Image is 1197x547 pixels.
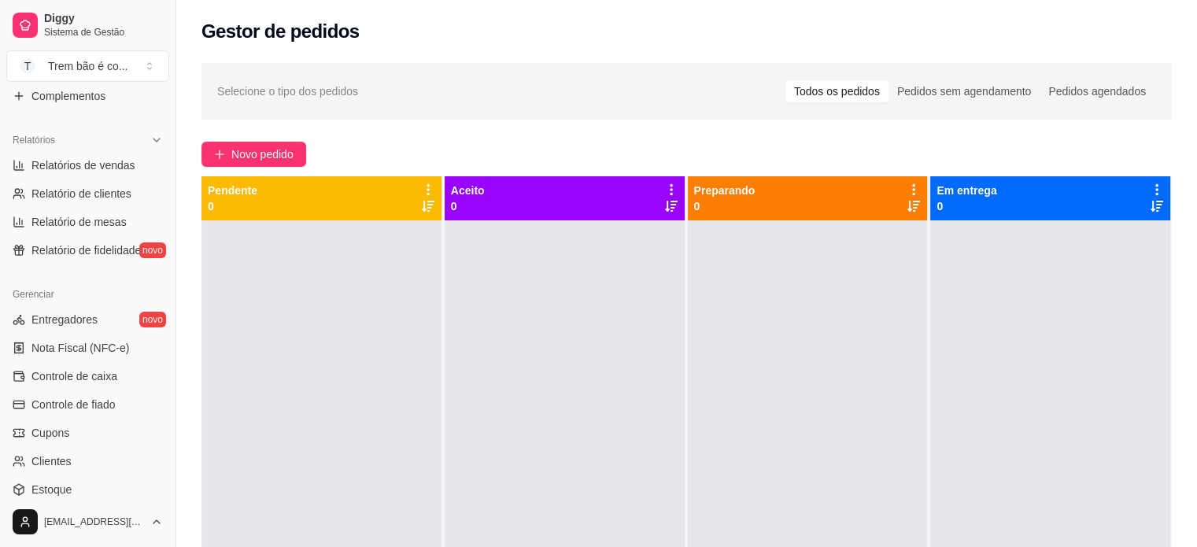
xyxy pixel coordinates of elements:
div: Gerenciar [6,282,169,307]
span: Complementos [31,88,105,104]
span: Estoque [31,482,72,497]
a: Cupons [6,420,169,445]
span: Clientes [31,453,72,469]
a: Complementos [6,83,169,109]
button: [EMAIL_ADDRESS][DOMAIN_NAME] [6,503,169,541]
span: Relatório de fidelidade [31,242,141,258]
span: Cupons [31,425,69,441]
button: Novo pedido [201,142,306,167]
p: Em entrega [937,183,996,198]
a: Relatórios de vendas [6,153,169,178]
div: Pedidos sem agendamento [889,80,1040,102]
span: Controle de caixa [31,368,117,384]
a: Relatório de clientes [6,181,169,206]
a: Nota Fiscal (NFC-e) [6,335,169,360]
h2: Gestor de pedidos [201,19,360,44]
span: Sistema de Gestão [44,26,163,39]
p: 0 [451,198,485,214]
span: Entregadores [31,312,98,327]
a: Relatório de fidelidadenovo [6,238,169,263]
span: Relatórios de vendas [31,157,135,173]
a: Entregadoresnovo [6,307,169,332]
span: Relatório de clientes [31,186,131,201]
p: Preparando [694,183,756,198]
div: Pedidos agendados [1040,80,1155,102]
a: Estoque [6,477,169,502]
span: Nota Fiscal (NFC-e) [31,340,129,356]
a: Controle de fiado [6,392,169,417]
a: Relatório de mesas [6,209,169,235]
p: 0 [694,198,756,214]
a: DiggySistema de Gestão [6,6,169,44]
span: Relatório de mesas [31,214,127,230]
span: T [20,58,35,74]
span: Selecione o tipo dos pedidos [217,83,358,100]
span: [EMAIL_ADDRESS][DOMAIN_NAME] [44,516,144,528]
span: Novo pedido [231,146,294,163]
button: Select a team [6,50,169,82]
div: Trem bão é co ... [48,58,127,74]
p: 0 [937,198,996,214]
span: Controle de fiado [31,397,116,412]
a: Clientes [6,449,169,474]
span: Diggy [44,12,163,26]
div: Todos os pedidos [785,80,889,102]
p: Pendente [208,183,257,198]
span: plus [214,149,225,160]
span: Relatórios [13,134,55,146]
a: Controle de caixa [6,364,169,389]
p: 0 [208,198,257,214]
p: Aceito [451,183,485,198]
